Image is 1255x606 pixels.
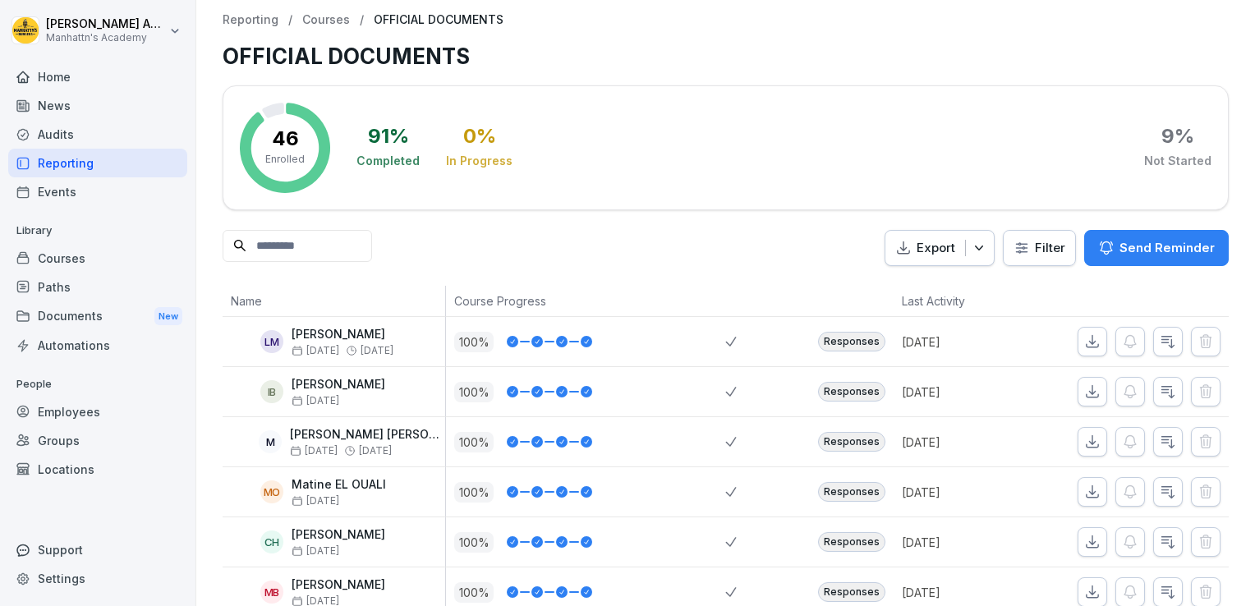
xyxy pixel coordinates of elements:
p: Name [231,292,437,310]
p: Matine EL OUALI [292,478,386,492]
button: Send Reminder [1084,230,1229,266]
div: New [154,307,182,326]
a: Employees [8,397,187,426]
p: [DATE] [902,434,1033,451]
p: [DATE] [902,383,1033,401]
p: OFFICIAL DOCUMENTS [374,13,503,27]
p: [PERSON_NAME] [PERSON_NAME] Kabanga [290,428,445,442]
p: [DATE] [902,534,1033,551]
span: [DATE] [292,495,339,507]
p: 100 % [454,532,494,553]
h1: OFFICIAL DOCUMENTS [223,40,1229,72]
button: Filter [1004,231,1075,266]
p: [DATE] [902,484,1033,501]
div: Responses [818,582,885,602]
p: 100 % [454,432,494,452]
div: 9 % [1161,126,1194,146]
p: [DATE] [902,584,1033,601]
a: Home [8,62,187,91]
a: Events [8,177,187,206]
span: [DATE] [292,395,339,406]
a: Groups [8,426,187,455]
button: Export [885,230,995,267]
div: 0 % [463,126,496,146]
p: [PERSON_NAME] [292,378,385,392]
span: [DATE] [359,445,392,457]
p: [PERSON_NAME] [292,578,385,592]
div: MB [260,581,283,604]
p: Course Progress [454,292,717,310]
p: Export [917,239,955,258]
a: Automations [8,331,187,360]
p: Library [8,218,187,244]
div: Filter [1014,240,1065,256]
p: Enrolled [265,152,305,167]
p: People [8,371,187,397]
p: 100 % [454,382,494,402]
span: [DATE] [292,345,339,356]
div: M [259,430,282,453]
a: Settings [8,564,187,593]
div: LM [260,330,283,353]
div: Documents [8,301,187,332]
p: / [360,13,364,27]
div: Not Started [1144,153,1211,169]
div: Responses [818,382,885,402]
a: Audits [8,120,187,149]
div: CH [260,530,283,553]
p: 100 % [454,482,494,503]
p: / [288,13,292,27]
div: Responses [818,432,885,452]
p: 100 % [454,582,494,603]
div: MO [260,480,283,503]
div: Responses [818,532,885,552]
span: [DATE] [361,345,393,356]
span: [DATE] [290,445,338,457]
p: Last Activity [902,292,1025,310]
p: [PERSON_NAME] [292,528,385,542]
div: 91 % [368,126,409,146]
a: DocumentsNew [8,301,187,332]
a: Reporting [8,149,187,177]
p: [PERSON_NAME] Admin [46,17,166,31]
div: In Progress [446,153,513,169]
div: Completed [356,153,420,169]
p: [PERSON_NAME] [292,328,393,342]
span: [DATE] [292,545,339,557]
div: iB [260,380,283,403]
a: Courses [8,244,187,273]
p: Manhattn's Academy [46,32,166,44]
p: 46 [272,129,299,149]
div: Responses [818,482,885,502]
a: Courses [302,13,350,27]
p: [DATE] [902,333,1033,351]
a: Paths [8,273,187,301]
a: Locations [8,455,187,484]
a: Reporting [223,13,278,27]
div: Support [8,535,187,564]
p: 100 % [454,332,494,352]
a: News [8,91,187,120]
p: Send Reminder [1119,239,1215,257]
div: Responses [818,332,885,351]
